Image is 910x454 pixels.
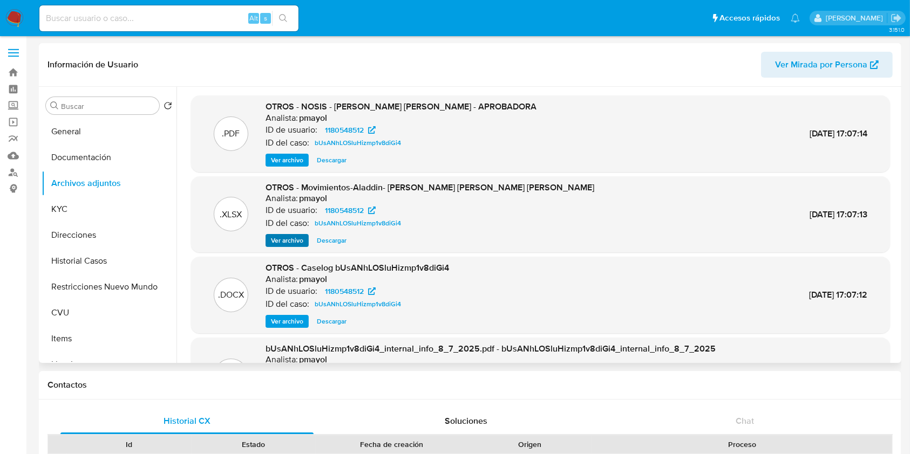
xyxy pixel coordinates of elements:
p: ID del caso: [266,299,309,309]
span: Ver archivo [271,235,303,246]
button: Volver al orden por defecto [164,101,172,113]
button: Direcciones [42,222,176,248]
p: .PDF [222,128,240,140]
div: Id [74,439,184,450]
span: Accesos rápidos [719,12,780,24]
button: Descargar [311,315,352,328]
button: General [42,119,176,145]
a: Salir [891,12,902,24]
h6: pmayol [299,113,327,123]
p: patricia.mayol@mercadolibre.com [826,13,887,23]
span: [DATE] 17:07:12 [809,288,867,301]
input: Buscar usuario o caso... [39,11,298,25]
button: Restricciones Nuevo Mundo [42,274,176,300]
div: Estado [199,439,309,450]
h6: pmayol [299,193,327,204]
h6: pmayol [299,354,327,365]
p: .XLSX [220,209,242,221]
p: ID de usuario: [266,125,317,135]
p: Analista: [266,274,298,285]
span: OTROS - Caselog bUsANhLOSluHizmp1v8diGi4 [266,262,449,274]
button: Buscar [50,101,59,110]
div: Proceso [600,439,885,450]
span: bUsANhLOSluHizmp1v8diGi4 [315,298,401,311]
span: [DATE] 17:07:14 [810,127,867,140]
a: bUsANhLOSluHizmp1v8diGi4 [310,136,405,149]
button: KYC [42,196,176,222]
button: Documentación [42,145,176,170]
h6: pmayol [299,274,327,285]
button: Historial Casos [42,248,176,274]
span: Descargar [317,155,347,166]
a: 1180548512 [318,285,382,298]
button: Ver archivo [266,154,309,167]
span: [DATE] 17:07:13 [810,208,867,221]
span: Descargar [317,316,347,327]
p: .DOCX [218,289,244,301]
a: 1180548512 [318,123,382,136]
span: bUsANhLOSluHizmp1v8diGi4 [315,217,401,230]
input: Buscar [61,101,155,111]
span: s [264,13,267,23]
button: CVU [42,300,176,326]
button: Ver archivo [266,234,309,247]
a: bUsANhLOSluHizmp1v8diGi4 [310,217,405,230]
p: ID de usuario: [266,205,317,216]
button: Descargar [311,234,352,247]
button: Ver Mirada por Persona [761,52,893,78]
button: Ver archivo [266,315,309,328]
span: OTROS - NOSIS - [PERSON_NAME] [PERSON_NAME] - APROBADORA [266,100,537,113]
div: Origen [475,439,585,450]
button: Descargar [311,154,352,167]
span: OTROS - Movimientos-Aladdin- [PERSON_NAME] [PERSON_NAME] [PERSON_NAME] [266,181,594,194]
p: ID del caso: [266,137,309,148]
h1: Contactos [47,380,893,390]
div: Fecha de creación [323,439,460,450]
a: 1180548512 [318,204,382,217]
span: Chat [736,415,754,427]
span: Soluciones [445,415,487,427]
span: Ver archivo [271,155,303,166]
span: 1180548512 [325,123,364,136]
span: Descargar [317,235,347,246]
button: Lista Interna [42,352,176,377]
span: Historial CX [164,415,210,427]
button: search-icon [272,11,294,26]
span: Ver Mirada por Persona [775,52,867,78]
button: Items [42,326,176,352]
a: Notificaciones [791,13,800,23]
p: ID de usuario: [266,286,317,297]
span: Ver archivo [271,316,303,327]
span: Alt [249,13,258,23]
button: Archivos adjuntos [42,170,176,196]
p: ID del caso: [266,218,309,229]
span: 1180548512 [325,285,364,298]
h1: Información de Usuario [47,59,138,70]
p: Analista: [266,193,298,204]
p: Analista: [266,354,298,365]
p: Analista: [266,113,298,123]
span: bUsANhLOSluHizmp1v8diGi4 [315,136,401,149]
span: bUsANhLOSluHizmp1v8diGi4_internal_info_8_7_2025.pdf - bUsANhLOSluHizmp1v8diGi4_internal_info_8_7_... [266,342,716,355]
a: bUsANhLOSluHizmp1v8diGi4 [310,298,405,311]
span: 1180548512 [325,204,364,217]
